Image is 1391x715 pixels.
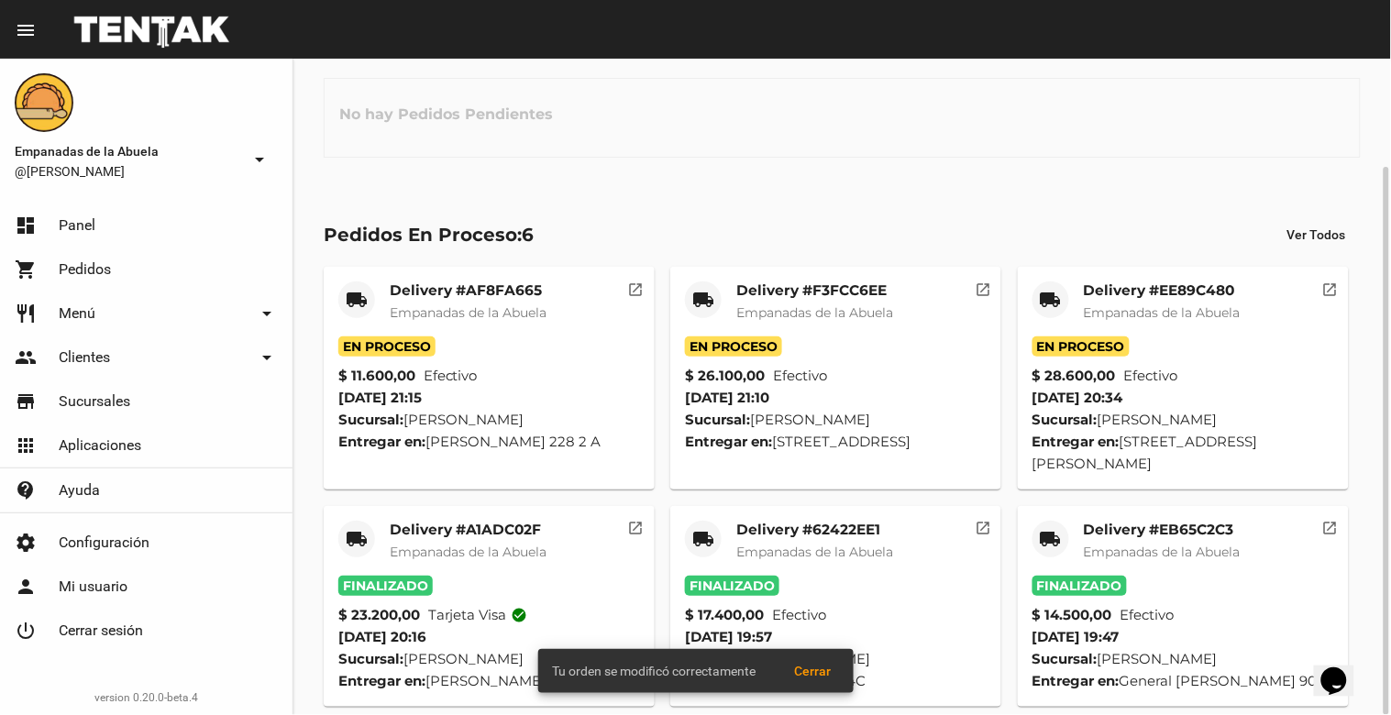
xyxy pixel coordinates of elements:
[1084,521,1241,539] mat-card-title: Delivery #EB65C2C3
[1032,336,1130,357] span: En Proceso
[390,544,546,560] span: Empanadas de la Abuela
[59,436,141,455] span: Aplicaciones
[1287,227,1346,242] span: Ver Todos
[338,670,640,692] div: [PERSON_NAME] 1148
[795,664,832,678] span: Cerrar
[59,577,127,596] span: Mi usuario
[685,431,987,453] div: [STREET_ADDRESS]
[59,348,110,367] span: Clientes
[1121,604,1175,626] span: Efectivo
[1040,289,1062,311] mat-icon: local_shipping
[1032,365,1116,387] strong: $ 28.600,00
[15,576,37,598] mat-icon: person
[15,302,37,324] mat-icon: restaurant
[15,479,37,501] mat-icon: contact_support
[15,258,37,280] mat-icon: shopping_cart
[338,409,640,431] div: [PERSON_NAME]
[1322,279,1339,295] mat-icon: open_in_new
[59,481,100,500] span: Ayuda
[975,279,991,295] mat-icon: open_in_new
[1032,648,1334,670] div: [PERSON_NAME]
[256,302,278,324] mat-icon: arrow_drop_down
[59,260,111,279] span: Pedidos
[428,604,528,626] span: Tarjeta visa
[338,336,436,357] span: En Proceso
[390,281,546,300] mat-card-title: Delivery #AF8FA665
[59,304,95,323] span: Menú
[1032,672,1120,689] strong: Entregar en:
[59,621,143,640] span: Cerrar sesión
[338,650,403,667] strong: Sucursal:
[1032,604,1112,626] strong: $ 14.500,00
[256,346,278,368] mat-icon: arrow_drop_down
[1032,670,1334,692] div: General [PERSON_NAME] 905
[1032,576,1127,596] span: Finalizado
[1032,628,1120,645] span: [DATE] 19:47
[15,390,37,412] mat-icon: store
[59,533,149,552] span: Configuración
[15,140,241,162] span: Empanadas de la Abuela
[338,411,403,428] strong: Sucursal:
[736,304,893,321] span: Empanadas de la Abuela
[685,576,779,596] span: Finalizado
[692,528,714,550] mat-icon: local_shipping
[1032,431,1334,475] div: [STREET_ADDRESS][PERSON_NAME]
[975,517,991,533] mat-icon: open_in_new
[1032,650,1098,667] strong: Sucursal:
[685,604,764,626] strong: $ 17.400,00
[736,281,893,300] mat-card-title: Delivery #F3FCC6EE
[1322,517,1339,533] mat-icon: open_in_new
[1032,409,1334,431] div: [PERSON_NAME]
[15,346,37,368] mat-icon: people
[1124,365,1178,387] span: Efectivo
[553,662,756,680] span: Tu orden se modificó correctamente
[1084,304,1241,321] span: Empanadas de la Abuela
[685,336,782,357] span: En Proceso
[248,148,270,170] mat-icon: arrow_drop_down
[685,411,750,428] strong: Sucursal:
[15,532,37,554] mat-icon: settings
[325,87,568,142] h3: No hay Pedidos Pendientes
[15,688,278,707] div: version 0.20.0-beta.4
[628,517,645,533] mat-icon: open_in_new
[338,604,420,626] strong: $ 23.200,00
[1032,389,1123,406] span: [DATE] 20:34
[15,73,73,132] img: f0136945-ed32-4f7c-91e3-a375bc4bb2c5.png
[1084,281,1241,300] mat-card-title: Delivery #EE89C480
[1032,433,1120,450] strong: Entregar en:
[1084,544,1241,560] span: Empanadas de la Abuela
[685,409,987,431] div: [PERSON_NAME]
[15,214,37,236] mat-icon: dashboard
[346,528,368,550] mat-icon: local_shipping
[512,607,528,623] mat-icon: check_circle
[780,654,846,687] button: Cerrar
[685,365,765,387] strong: $ 26.100,00
[15,162,241,181] span: @[PERSON_NAME]
[59,392,130,411] span: Sucursales
[685,433,772,450] strong: Entregar en:
[1040,528,1062,550] mat-icon: local_shipping
[346,289,368,311] mat-icon: local_shipping
[324,220,534,249] div: Pedidos En Proceso:
[390,304,546,321] span: Empanadas de la Abuela
[692,289,714,311] mat-icon: local_shipping
[338,389,422,406] span: [DATE] 21:15
[1032,411,1098,428] strong: Sucursal:
[1273,218,1361,251] button: Ver Todos
[773,365,827,387] span: Efectivo
[15,620,37,642] mat-icon: power_settings_new
[338,365,415,387] strong: $ 11.600,00
[338,628,426,645] span: [DATE] 20:16
[338,576,433,596] span: Finalizado
[736,544,893,560] span: Empanadas de la Abuela
[59,216,95,235] span: Panel
[424,365,478,387] span: Efectivo
[338,431,640,453] div: [PERSON_NAME] 228 2 A
[338,672,425,689] strong: Entregar en:
[338,433,425,450] strong: Entregar en:
[1314,642,1373,697] iframe: chat widget
[390,521,546,539] mat-card-title: Delivery #A1ADC02F
[736,521,893,539] mat-card-title: Delivery #62422EE1
[522,224,534,246] span: 6
[15,434,37,456] mat-icon: apps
